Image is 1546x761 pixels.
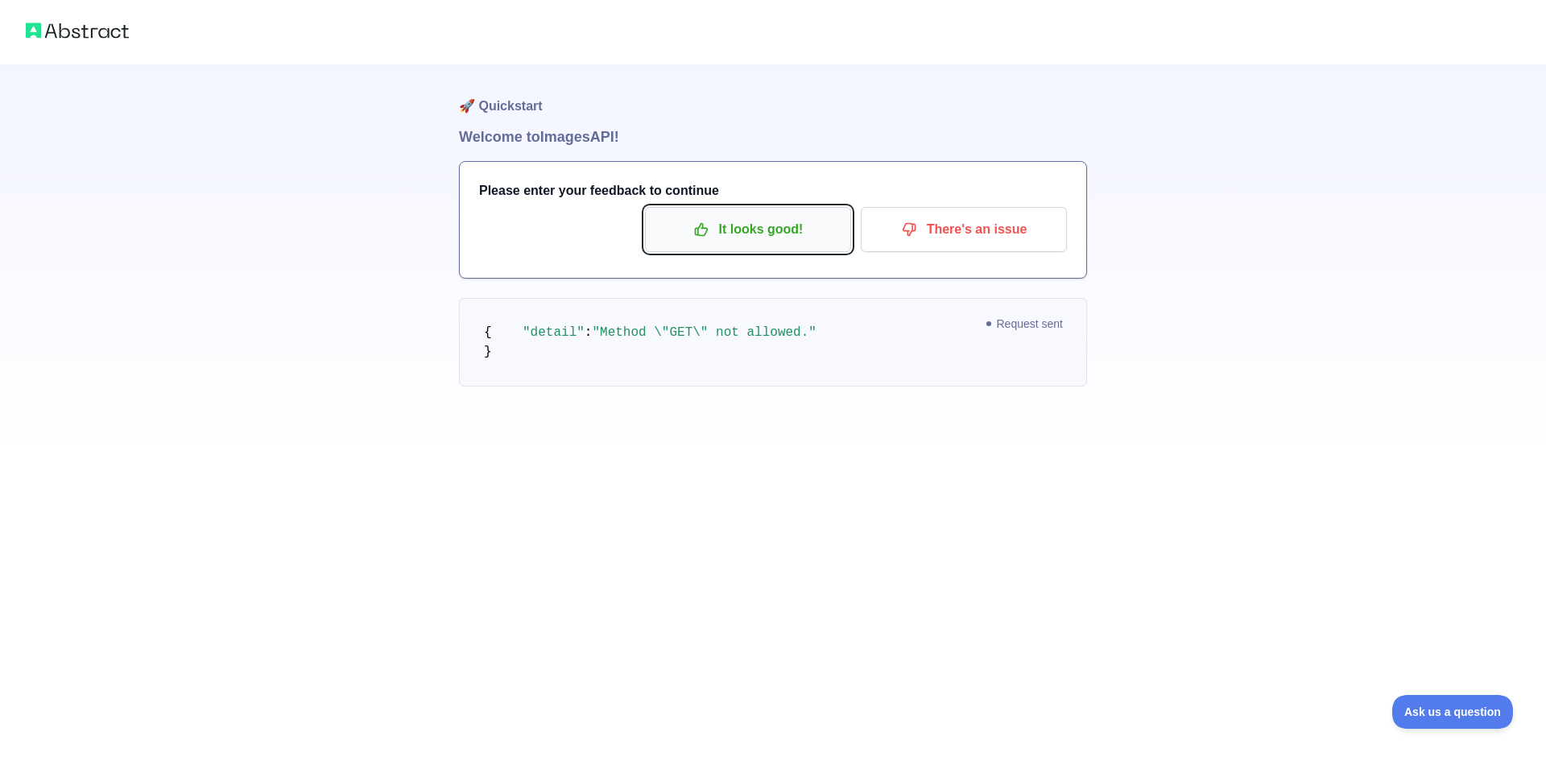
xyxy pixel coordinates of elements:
iframe: Toggle Customer Support [1392,695,1514,729]
code: } [484,325,816,359]
span: Request sent [979,314,1072,333]
span: { [484,325,492,340]
button: It looks good! [645,207,851,252]
img: Abstract logo [26,19,129,42]
h1: Welcome to Images API! [459,126,1087,148]
h1: 🚀 Quickstart [459,64,1087,126]
p: It looks good! [657,216,839,243]
span: "Method \"GET\" not allowed." [592,325,816,340]
h3: Please enter your feedback to continue [479,181,1067,201]
span: : [585,325,593,340]
p: There's an issue [873,216,1055,243]
span: "detail" [523,325,585,340]
button: There's an issue [861,207,1067,252]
